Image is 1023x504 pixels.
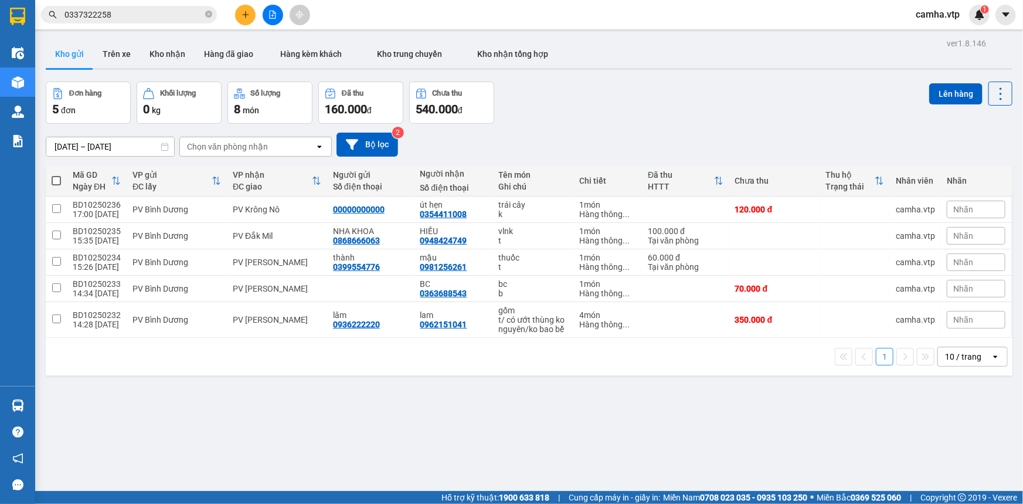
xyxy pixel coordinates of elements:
[227,82,312,124] button: Số lượng8món
[441,491,549,504] span: Hỗ trợ kỹ thuật:
[910,491,912,504] span: |
[132,231,221,241] div: PV Bình Dương
[945,351,981,363] div: 10 / trang
[140,40,195,68] button: Kho nhận
[420,226,487,236] div: HIẾU
[143,102,149,116] span: 0
[420,236,467,245] div: 0948424749
[280,49,342,59] span: Hàng kèm khách
[947,37,986,50] div: ver 1.8.146
[233,170,312,180] div: VP nhận
[12,76,24,89] img: warehouse-icon
[929,83,983,104] button: Lên hàng
[896,231,935,241] div: camha.vtp
[558,491,560,504] span: |
[295,11,304,19] span: aim
[499,279,567,289] div: bc
[290,5,310,25] button: aim
[579,226,636,236] div: 1 món
[40,70,136,79] strong: BIÊN NHẬN GỬI HÀNG HOÁ
[420,200,487,209] div: út hẹn
[67,165,127,197] th: Toggle SortBy
[132,205,221,214] div: PV Bình Dương
[333,226,409,236] div: NHA KHOA
[132,170,212,180] div: VP gửi
[458,106,463,115] span: đ
[623,289,630,298] span: ...
[30,19,95,63] strong: CÔNG TY TNHH [GEOGRAPHIC_DATA] 214 QL13 - P.26 - Q.BÌNH THẠNH - TP HCM 1900888606
[235,5,256,25] button: plus
[233,258,321,267] div: PV [PERSON_NAME]
[735,176,814,185] div: Chưa thu
[623,320,630,329] span: ...
[953,205,973,214] span: Nhãn
[983,5,987,13] span: 1
[579,310,636,320] div: 4 món
[953,231,973,241] span: Nhãn
[648,182,714,191] div: HTTT
[12,453,23,464] span: notification
[623,236,630,245] span: ...
[499,315,567,334] div: t/ có ướt thùng ko nguyên/ko bao bể
[73,279,121,289] div: BD10250233
[318,82,403,124] button: Đã thu160.000đ
[579,253,636,262] div: 1 món
[623,262,630,272] span: ...
[187,141,268,153] div: Chọn văn phòng nhận
[735,315,814,324] div: 350.000 đ
[433,89,463,97] div: Chưa thu
[420,253,487,262] div: mậu
[377,49,442,59] span: Kho trung chuyển
[896,315,935,324] div: camha.vtp
[46,82,131,124] button: Đơn hàng5đơn
[73,200,121,209] div: BD10250236
[876,348,893,366] button: 1
[896,284,935,293] div: camha.vtp
[499,200,567,209] div: trái cây
[817,491,901,504] span: Miền Bắc
[420,310,487,320] div: lam
[579,289,636,298] div: Hàng thông thường
[73,310,121,320] div: BD10250232
[499,236,567,245] div: t
[234,102,240,116] span: 8
[735,205,814,214] div: 120.000 đ
[416,102,458,116] span: 540.000
[995,5,1016,25] button: caret-down
[49,11,57,19] span: search
[73,262,121,272] div: 15:26 [DATE]
[820,165,890,197] th: Toggle SortBy
[420,289,467,298] div: 0363688543
[700,493,807,502] strong: 0708 023 035 - 0935 103 250
[974,9,985,20] img: icon-new-feature
[392,127,404,138] sup: 2
[195,40,263,68] button: Hàng đã giao
[132,258,221,267] div: PV Bình Dương
[648,226,723,236] div: 100.000 đ
[315,142,324,151] svg: open
[958,493,966,502] span: copyright
[73,182,111,191] div: Ngày ĐH
[825,170,875,180] div: Thu hộ
[93,40,140,68] button: Trên xe
[61,106,76,115] span: đơn
[325,102,367,116] span: 160.000
[233,284,321,293] div: PV [PERSON_NAME]
[896,176,935,185] div: Nhân viên
[663,491,807,504] span: Miền Nam
[953,315,973,324] span: Nhãn
[420,169,487,178] div: Người nhận
[118,82,151,89] span: PV Krông Nô
[569,491,660,504] span: Cung cấp máy in - giấy in:
[499,253,567,262] div: thuốc
[227,165,327,197] th: Toggle SortBy
[333,320,380,329] div: 0936222220
[46,40,93,68] button: Kho gửi
[73,226,121,236] div: BD10250235
[12,106,24,118] img: warehouse-icon
[127,165,227,197] th: Toggle SortBy
[953,284,973,293] span: Nhãn
[73,253,121,262] div: BD10250234
[233,231,321,241] div: PV Đắk Mil
[90,82,108,99] span: Nơi nhận:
